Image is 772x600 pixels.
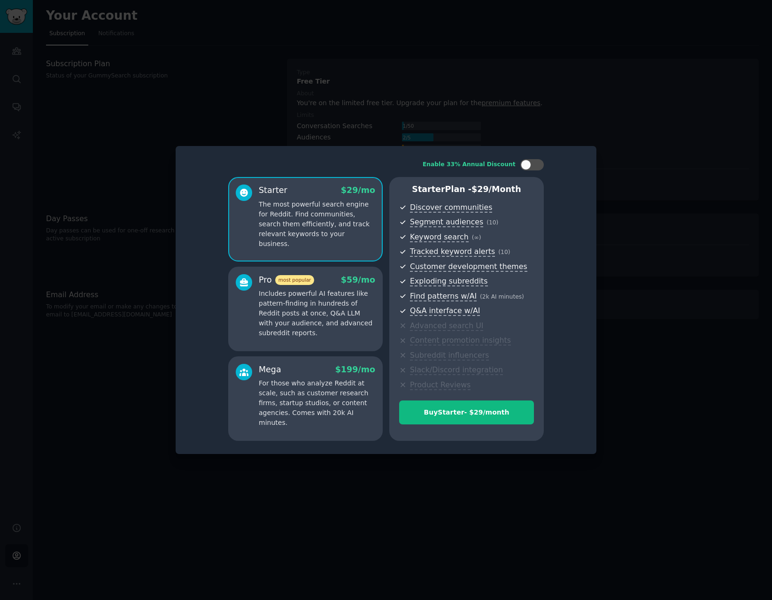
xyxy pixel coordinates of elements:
span: Q&A interface w/AI [410,306,480,316]
p: Starter Plan - [399,184,534,195]
div: Mega [259,364,281,376]
span: Content promotion insights [410,336,511,346]
span: ( 10 ) [498,249,510,255]
span: $ 59 /mo [341,275,375,285]
span: Product Reviews [410,380,471,390]
span: Subreddit influencers [410,351,489,361]
span: Customer development themes [410,262,527,272]
span: ( ∞ ) [472,234,481,241]
span: $ 29 /month [471,185,521,194]
p: Includes powerful AI features like pattern-finding in hundreds of Reddit posts at once, Q&A LLM w... [259,289,375,338]
div: Starter [259,185,287,196]
span: ( 2k AI minutes ) [480,293,524,300]
span: Advanced search UI [410,321,483,331]
div: Pro [259,274,314,286]
span: Find patterns w/AI [410,292,477,301]
span: Keyword search [410,232,469,242]
span: Discover communities [410,203,492,213]
span: ( 10 ) [486,219,498,226]
span: Exploding subreddits [410,277,487,286]
span: Tracked keyword alerts [410,247,495,257]
div: Enable 33% Annual Discount [423,161,516,169]
button: BuyStarter- $29/month [399,400,534,424]
p: The most powerful search engine for Reddit. Find communities, search them efficiently, and track ... [259,200,375,249]
span: $ 29 /mo [341,185,375,195]
span: Segment audiences [410,217,483,227]
span: most popular [275,275,315,285]
span: Slack/Discord integration [410,365,503,375]
span: $ 199 /mo [335,365,375,374]
p: For those who analyze Reddit at scale, such as customer research firms, startup studios, or conte... [259,378,375,428]
div: Buy Starter - $ 29 /month [400,408,533,417]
